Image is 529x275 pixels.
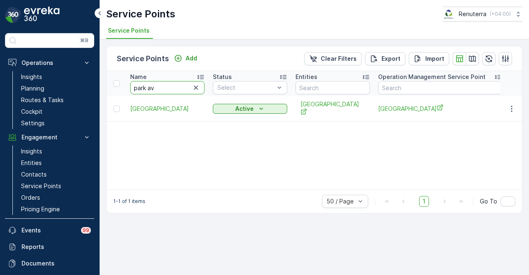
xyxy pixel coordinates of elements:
[117,53,169,65] p: Service Points
[5,239,94,255] a: Reports
[21,205,60,213] p: Pricing Engine
[321,55,357,63] p: Clear Filters
[21,243,91,251] p: Reports
[18,94,94,106] a: Routes & Tasks
[381,55,400,63] p: Export
[21,59,78,67] p: Operations
[378,81,502,94] input: Search
[21,133,78,141] p: Engagement
[21,73,42,81] p: Insights
[213,104,287,114] button: Active
[18,117,94,129] a: Settings
[21,182,61,190] p: Service Points
[130,73,147,81] p: Name
[304,52,362,65] button: Clear Filters
[21,259,91,268] p: Documents
[18,157,94,169] a: Entities
[80,37,88,44] p: ⌘B
[21,194,40,202] p: Orders
[18,83,94,94] a: Planning
[443,7,522,22] button: Renuterra(+04:00)
[21,226,76,234] p: Events
[24,7,60,23] img: logo_dark-DEwI_e13.png
[130,81,205,94] input: Search
[378,104,502,113] a: Park Avenue Dental Clinic
[5,255,94,272] a: Documents
[18,106,94,117] a: Cockpit
[365,52,405,65] button: Export
[108,26,150,35] span: Service Points
[480,197,497,206] span: Go To
[443,10,455,19] img: Screenshot_2024-07-26_at_13.33.01.png
[18,192,94,203] a: Orders
[300,100,365,117] span: [GEOGRAPHIC_DATA]
[21,84,44,93] p: Planning
[130,105,205,113] span: [GEOGRAPHIC_DATA]
[18,180,94,192] a: Service Points
[21,119,45,127] p: Settings
[217,84,274,92] p: Select
[113,105,120,112] div: Toggle Row Selected
[18,146,94,157] a: Insights
[378,104,502,113] span: [GEOGRAPHIC_DATA]
[419,196,429,207] span: 1
[18,203,94,215] a: Pricing Engine
[459,10,486,18] p: Renuterra
[378,73,486,81] p: Operation Management Service Point
[21,108,43,116] p: Cockpit
[409,52,449,65] button: Import
[21,159,42,167] p: Entities
[213,73,232,81] p: Status
[186,54,197,62] p: Add
[21,147,42,155] p: Insights
[106,7,175,21] p: Service Points
[5,129,94,146] button: Engagement
[295,73,317,81] p: Entities
[295,81,370,94] input: Search
[113,198,145,205] p: 1-1 of 1 items
[5,55,94,71] button: Operations
[5,7,21,23] img: logo
[21,170,47,179] p: Contacts
[5,222,94,239] a: Events99
[425,55,444,63] p: Import
[235,105,254,113] p: Active
[21,96,64,104] p: Routes & Tasks
[490,11,511,17] p: ( +04:00 )
[18,71,94,83] a: Insights
[18,169,94,180] a: Contacts
[171,53,200,63] button: Add
[300,100,365,117] a: Park Avenue Dental Clinic
[130,105,205,113] a: Park Avenue Dental Clinic
[83,227,89,234] p: 99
